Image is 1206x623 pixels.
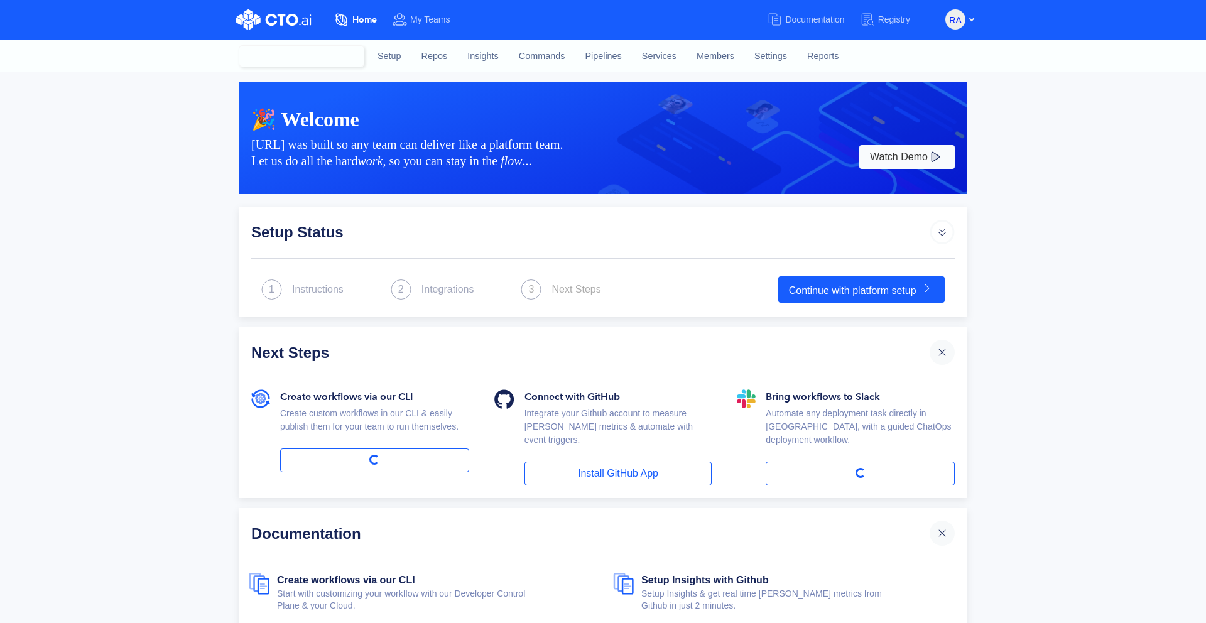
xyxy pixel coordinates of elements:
[613,573,641,595] img: documents.svg
[367,40,411,73] a: Setup
[352,14,377,26] span: Home
[575,40,631,73] a: Pipelines
[357,154,383,168] i: work
[766,389,955,407] div: Bring workflows to Slack
[945,9,965,30] button: RA
[391,279,411,300] img: next_step.svg
[292,282,344,297] div: Instructions
[251,340,930,365] div: Next Steps
[261,279,282,300] img: next_step.svg
[766,407,955,462] div: Automate any deployment task directly in [GEOGRAPHIC_DATA], with a guided ChatOps deployment work...
[632,40,687,73] a: Services
[744,40,797,73] a: Settings
[249,573,277,595] img: documents.svg
[859,145,955,169] button: Watch Demo
[524,407,712,462] div: Integrate your Github account to measure [PERSON_NAME] metrics & automate with event triggers.
[524,462,712,485] a: Install GitHub App
[785,14,844,24] span: Documentation
[251,107,955,131] div: 🎉 Welcome
[421,282,474,297] div: Integrations
[277,588,593,612] div: Start with customizing your workflow with our Developer Control Plane & your Cloud.
[797,40,849,73] a: Reports
[778,276,945,303] a: Continue with platform setup
[334,8,392,31] a: Home
[251,521,930,546] div: Documentation
[277,575,415,590] a: Create workflows via our CLI
[457,40,509,73] a: Insights
[280,389,413,404] span: Create workflows via our CLI
[410,14,450,24] span: My Teams
[251,219,930,244] div: Setup Status
[687,40,744,73] a: Members
[936,346,948,359] img: cross.svg
[878,14,910,24] span: Registry
[767,8,859,31] a: Documentation
[928,149,943,165] img: play-white.svg
[411,40,458,73] a: Repos
[280,407,469,448] div: Create custom workflows in our CLI & easily publish them for your team to run themselves.
[509,40,575,73] a: Commands
[936,527,948,539] img: cross.svg
[251,136,857,169] div: [URL] was built so any team can deliver like a platform team. Let us do all the hard , so you can...
[521,279,541,300] img: next_step.svg
[949,10,961,30] span: RA
[524,389,712,407] div: Connect with GitHub
[860,8,925,31] a: Registry
[236,9,312,30] img: CTO.ai Logo
[930,219,955,244] img: arrow_icon_default.svg
[551,282,600,297] div: Next Steps
[641,575,769,590] a: Setup Insights with Github
[392,8,465,31] a: My Teams
[641,588,957,612] div: Setup Insights & get real time [PERSON_NAME] metrics from Github in just 2 minutes.
[501,154,522,168] i: flow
